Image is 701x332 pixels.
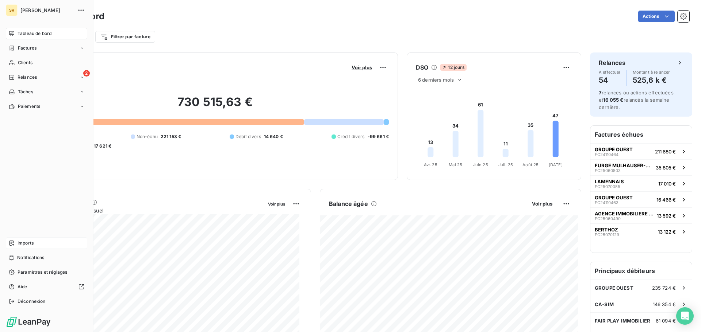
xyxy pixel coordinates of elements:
span: FC25070055 [595,184,620,189]
span: FC25070129 [595,233,619,237]
span: 17 010 € [658,181,676,187]
h6: Factures échues [590,126,692,143]
button: GROUPE OUESTFC24110464211 680 € [590,143,692,159]
span: Chiffre d'affaires mensuel [41,207,263,214]
tspan: Juin 25 [473,162,488,167]
span: 2 [83,70,90,77]
span: LAMENNAIS [595,179,624,184]
span: 221 153 € [161,133,181,140]
tspan: [DATE] [549,162,563,167]
span: AGENCE IMMOBILIERE DES 3 ROIS [595,211,654,216]
tspan: Avr. 25 [424,162,437,167]
span: 12 jours [440,64,466,71]
h4: 54 [599,74,621,86]
button: GROUPE OUESTFC2411046316 466 € [590,191,692,207]
button: Actions [638,11,675,22]
span: FC25060503 [595,168,621,173]
span: GROUPE OUEST [595,285,633,291]
button: FURGE MULHAUSER-MSGFC2506050335 805 € [590,159,692,175]
span: relances ou actions effectuées et relancés la semaine dernière. [599,90,674,110]
span: Voir plus [268,202,285,207]
span: Tâches [18,89,33,95]
span: 16 055 € [603,97,623,103]
div: SR [6,4,18,16]
span: 211 680 € [655,149,676,155]
button: Voir plus [530,200,555,207]
span: Déconnexion [18,298,46,305]
span: 13 122 € [658,229,676,235]
button: AGENCE IMMOBILIERE DES 3 ROISFC2506049013 592 € [590,207,692,223]
span: FC24110463 [595,200,618,205]
div: Open Intercom Messenger [676,307,694,325]
button: BERTHOZFC2507012913 122 € [590,223,692,239]
h6: Balance âgée [329,199,368,208]
tspan: Août 25 [522,162,539,167]
span: 6 derniers mois [418,77,454,83]
span: FAIR PLAY IMMOBILIER [595,318,650,324]
span: CA-SIM [595,301,614,307]
span: 235 724 € [652,285,676,291]
span: Crédit divers [337,133,365,140]
span: BERTHOZ [595,227,618,233]
span: 16 466 € [656,197,676,203]
h6: DSO [416,63,428,72]
h6: Principaux débiteurs [590,262,692,280]
span: 35 805 € [656,165,676,171]
span: Relances [18,74,37,81]
span: À effectuer [599,70,621,74]
span: -17 621 € [92,143,111,149]
span: Voir plus [352,65,372,70]
span: Non-échu [137,133,158,140]
span: 146 354 € [653,301,676,307]
span: FC25060490 [595,216,621,221]
span: 7 [599,90,602,95]
button: Voir plus [266,200,287,207]
span: Voir plus [532,201,552,207]
span: 14 640 € [264,133,283,140]
span: Paiements [18,103,40,110]
span: Aide [18,284,27,290]
span: Paramètres et réglages [18,269,67,276]
span: Montant à relancer [633,70,670,74]
button: Voir plus [349,64,374,71]
span: -99 661 € [368,133,389,140]
span: Factures [18,45,37,51]
span: Imports [18,240,34,246]
tspan: Mai 25 [449,162,462,167]
span: GROUPE OUEST [595,147,633,152]
span: Notifications [17,254,44,261]
button: LAMENNAISFC2507005517 010 € [590,175,692,191]
span: Débit divers [235,133,261,140]
tspan: Juil. 25 [498,162,513,167]
span: FC24110464 [595,152,618,157]
img: Logo LeanPay [6,316,51,328]
h6: Relances [599,58,625,67]
a: Aide [6,281,87,293]
span: 13 592 € [657,213,676,219]
span: 61 094 € [656,318,676,324]
h2: 730 515,63 € [41,95,389,117]
span: Clients [18,59,32,66]
span: Tableau de bord [18,30,51,37]
span: [PERSON_NAME] [20,7,73,13]
span: GROUPE OUEST [595,195,633,200]
button: Filtrer par facture [95,31,155,43]
h4: 525,6 k € [633,74,670,86]
span: FURGE MULHAUSER-MSG [595,163,653,168]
